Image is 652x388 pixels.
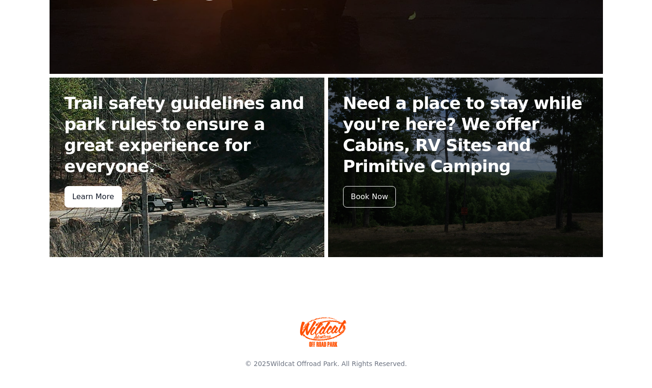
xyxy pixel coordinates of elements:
[300,317,347,347] img: Wildcat Offroad park
[245,360,407,367] span: © 2025 . All Rights Reserved.
[270,360,337,367] a: Wildcat Offroad Park
[343,93,588,177] h2: Need a place to stay while you're here? We offer Cabins, RV Sites and Primitive Camping
[343,186,396,208] div: Book Now
[64,186,122,208] div: Learn More
[64,93,309,177] h2: Trail safety guidelines and park rules to ensure a great experience for everyone.
[50,78,324,257] a: Trail safety guidelines and park rules to ensure a great experience for everyone. Learn More
[328,78,603,257] a: Need a place to stay while you're here? We offer Cabins, RV Sites and Primitive Camping Book Now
